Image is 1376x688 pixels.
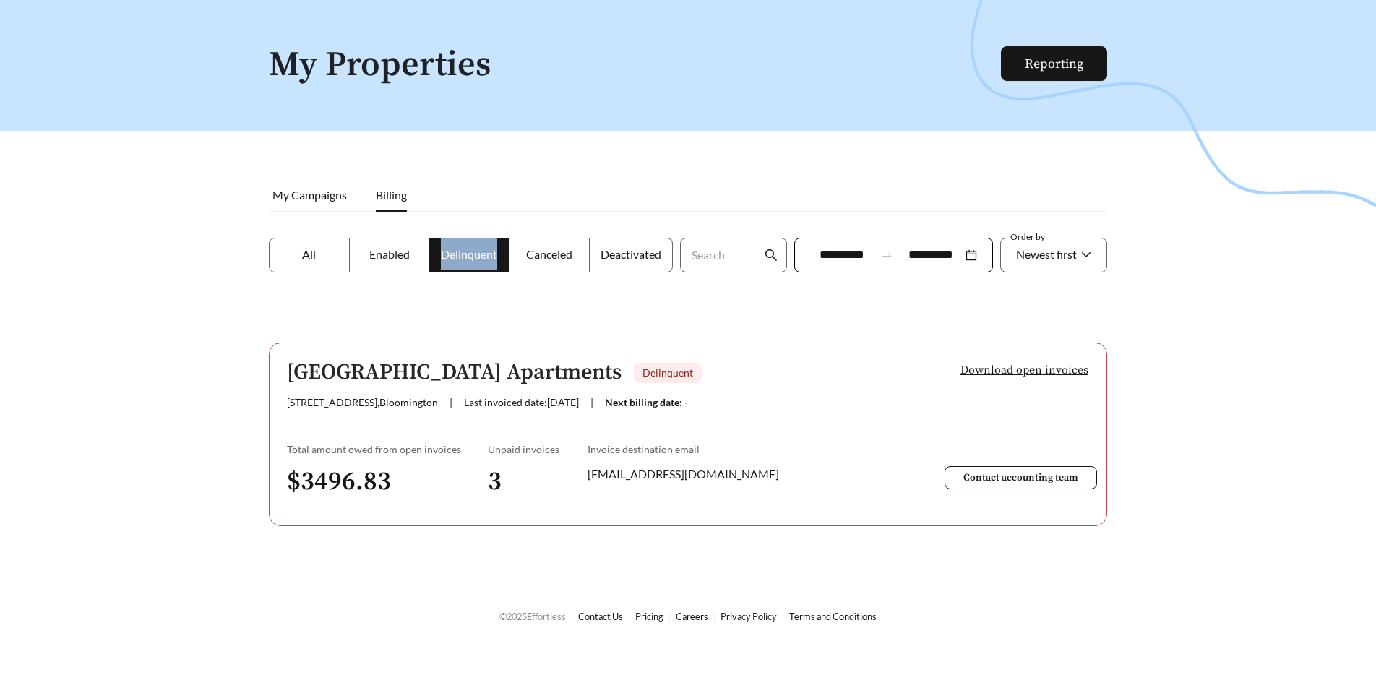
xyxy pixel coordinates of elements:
h5: [GEOGRAPHIC_DATA] Apartments [287,361,622,384]
div: Unpaid invoices [488,443,588,455]
span: | [590,396,593,408]
span: Enabled [369,247,410,261]
span: to [880,249,893,262]
div: [EMAIL_ADDRESS][DOMAIN_NAME] [588,465,888,483]
span: search [765,249,778,262]
span: Newest first [1016,247,1077,261]
div: Invoice destination email [588,443,888,455]
span: My Campaigns [272,188,347,202]
a: Reporting [1025,56,1083,72]
span: [STREET_ADDRESS] , Bloomington [287,396,438,408]
span: Canceled [526,247,572,261]
button: Reporting [1001,46,1107,81]
button: Contact accounting team [945,466,1097,489]
span: | [450,396,452,408]
div: Total amount owed from open invoices [287,443,488,455]
h3: 3 [488,465,588,498]
span: Next billing date: - [605,396,688,408]
span: Deactivated [601,247,661,261]
span: All [302,247,316,261]
h3: $ 3496.83 [287,465,488,498]
h1: My Properties [269,46,1002,85]
span: Contact accounting team [963,471,1078,484]
a: [GEOGRAPHIC_DATA] ApartmentsDelinquent[STREET_ADDRESS],Bloomington|Last invoiced date:[DATE]|Next... [269,343,1107,526]
span: Delinquent [642,366,693,379]
span: Download open invoices [960,361,1088,379]
span: Last invoiced date: [DATE] [464,396,579,408]
span: Billing [376,188,407,202]
span: swap-right [880,249,893,262]
span: Delinquent [441,247,497,261]
button: Download open invoices [949,358,1089,388]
